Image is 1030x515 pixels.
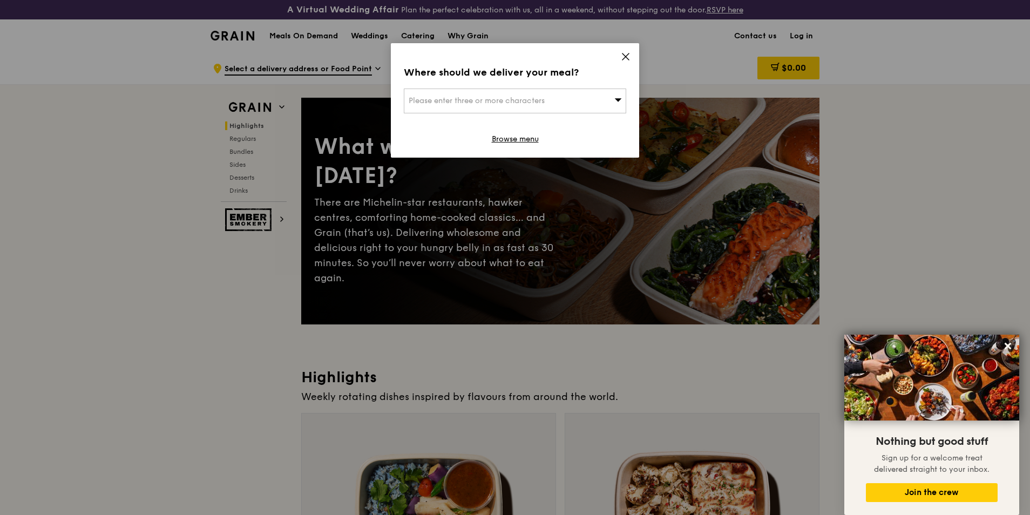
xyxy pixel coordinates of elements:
button: Close [999,337,1017,355]
span: Nothing but good stuff [876,435,988,448]
a: Browse menu [492,134,539,145]
span: Please enter three or more characters [409,96,545,105]
button: Join the crew [866,483,998,502]
img: DSC07876-Edit02-Large.jpeg [844,335,1019,421]
div: Where should we deliver your meal? [404,65,626,80]
span: Sign up for a welcome treat delivered straight to your inbox. [874,453,990,474]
